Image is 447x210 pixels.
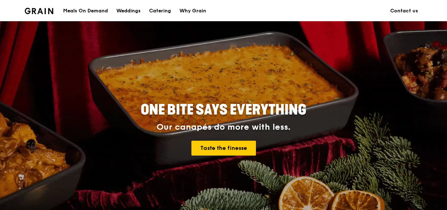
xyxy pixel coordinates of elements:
a: Catering [145,0,175,22]
div: Our canapés do more with less. [97,122,350,132]
a: Contact us [386,0,422,22]
div: Catering [149,0,171,22]
a: Weddings [112,0,145,22]
div: Meals On Demand [63,0,108,22]
img: Grain [25,8,53,14]
span: ONE BITE SAYS EVERYTHING [141,101,306,118]
div: Why Grain [179,0,206,22]
div: Weddings [116,0,141,22]
a: Taste the finesse [191,141,256,156]
a: Why Grain [175,0,210,22]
